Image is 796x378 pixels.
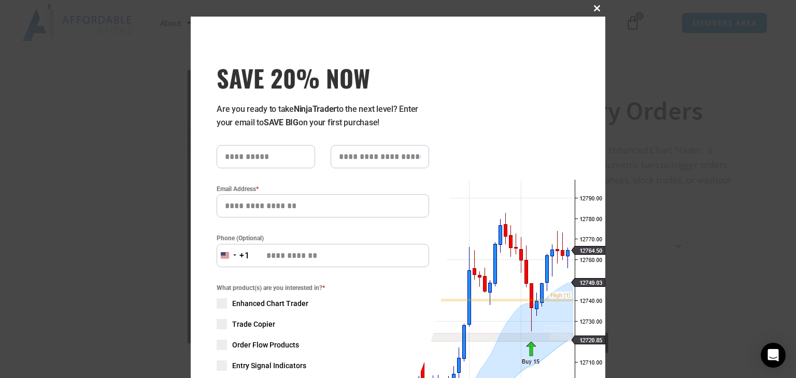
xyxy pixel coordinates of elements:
div: Open Intercom Messenger [761,343,786,368]
span: Order Flow Products [232,340,299,350]
span: Entry Signal Indicators [232,360,306,371]
strong: SAVE BIG [264,118,298,127]
button: Selected country [217,244,250,267]
span: Enhanced Chart Trader [232,298,308,309]
label: Enhanced Chart Trader [217,298,429,309]
label: Order Flow Products [217,340,429,350]
p: Are you ready to take to the next level? Enter your email to on your first purchase! [217,103,429,129]
label: Trade Copier [217,319,429,329]
label: Email Address [217,184,429,194]
span: What product(s) are you interested in? [217,283,429,293]
div: +1 [239,249,250,263]
strong: NinjaTrader [294,104,336,114]
label: Phone (Optional) [217,233,429,243]
h3: SAVE 20% NOW [217,63,429,92]
span: Trade Copier [232,319,275,329]
label: Entry Signal Indicators [217,360,429,371]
